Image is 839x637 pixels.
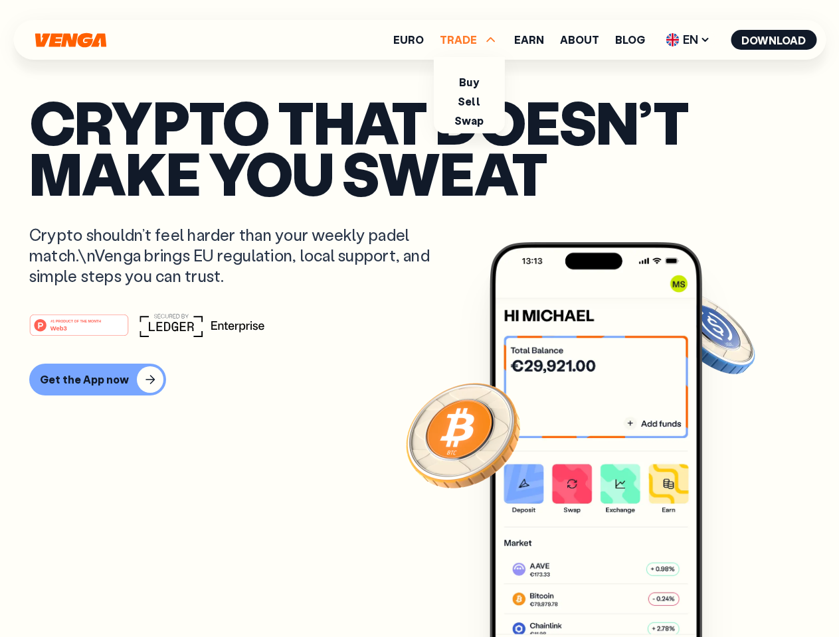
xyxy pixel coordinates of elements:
a: Euro [393,35,424,45]
tspan: #1 PRODUCT OF THE MONTH [50,318,101,322]
a: About [560,35,599,45]
a: Earn [514,35,544,45]
a: Blog [615,35,645,45]
span: TRADE [440,32,498,48]
a: Buy [459,75,478,89]
img: USDC coin [662,285,758,381]
p: Crypto shouldn’t feel harder than your weekly padel match.\nVenga brings EU regulation, local sup... [29,224,449,287]
img: Bitcoin [403,375,523,494]
div: Get the App now [40,373,129,386]
tspan: Web3 [50,324,67,331]
a: Exchange [442,132,495,146]
span: EN [661,29,715,50]
a: Swap [454,113,484,127]
a: #1 PRODUCT OF THE MONTHWeb3 [29,322,129,339]
a: Sell [458,94,480,108]
button: Get the App now [29,364,166,395]
p: Crypto that doesn’t make you sweat [29,96,810,198]
a: Get the App now [29,364,810,395]
img: flag-uk [666,33,679,46]
span: TRADE [440,35,477,45]
svg: Home [33,33,108,48]
button: Download [731,30,816,50]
